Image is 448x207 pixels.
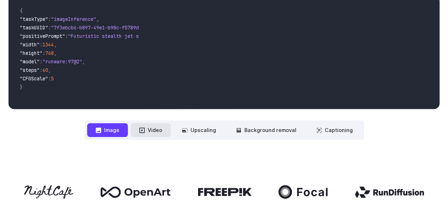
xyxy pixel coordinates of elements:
span: "runware:97@2" [42,58,82,65]
span: , [48,67,51,73]
span: { [20,7,23,14]
span: : [40,58,42,65]
span: 40 [42,67,48,73]
span: : [40,41,42,48]
button: Background removal [227,123,305,137]
span: , [54,41,57,48]
span: "imageInference" [51,16,96,22]
span: : [40,67,42,73]
span: : [65,33,68,39]
span: "taskType" [20,16,48,22]
span: "taskUUID" [20,24,48,31]
span: : [42,50,45,56]
span: } [20,84,23,90]
span: 768 [45,50,54,56]
span: , [54,50,57,56]
span: "CFGScale" [20,75,48,82]
span: : [48,24,51,31]
span: "Futuristic stealth jet streaking through a neon-lit cityscape with glowing purple exhaust" [68,33,326,39]
button: Upscaling [174,123,225,137]
span: 1344 [42,41,54,48]
span: 5 [51,75,54,82]
button: Captioning [308,123,361,137]
span: "7f3ebcb6-b897-49e1-b98c-f5789d2d40d7" [51,24,159,31]
span: , [82,58,85,65]
span: "height" [20,50,42,56]
span: , [96,16,99,22]
span: "width" [20,41,40,48]
button: Image [87,123,128,137]
span: : [48,16,51,22]
span: "positivePrompt" [20,33,65,39]
span: : [48,75,51,82]
span: "steps" [20,67,40,73]
span: "model" [20,58,40,65]
button: Video [131,123,171,137]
